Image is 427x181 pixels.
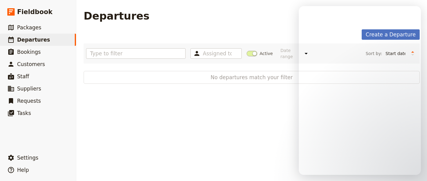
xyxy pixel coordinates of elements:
span: Bookings [17,49,41,55]
input: Type to filter [86,48,186,59]
span: Customers [17,61,45,67]
span: Help [17,167,29,173]
iframe: Intercom live chat [299,6,421,175]
span: Fieldbook [17,7,52,17]
h1: Departures [84,10,150,22]
span: Suppliers [17,86,41,92]
span: Requests [17,98,41,104]
span: Packages [17,24,41,31]
span: Departures [17,37,50,43]
span: Staff [17,73,29,79]
span: Settings [17,155,38,161]
span: Tasks [17,110,31,116]
span: No departures match your filter [103,74,400,81]
input: Assigned to [203,50,232,57]
span: Active [260,50,273,57]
